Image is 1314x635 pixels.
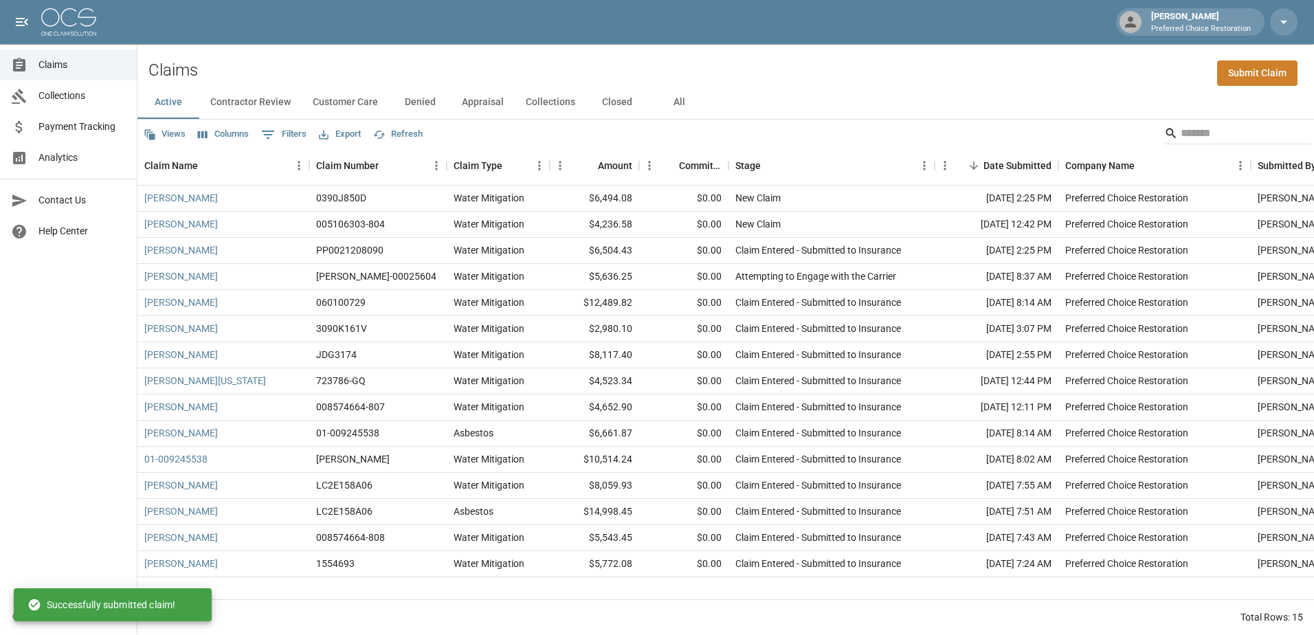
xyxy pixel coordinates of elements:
[451,86,515,119] button: Appraisal
[316,504,372,518] div: LC2E158A06
[550,342,639,368] div: $8,117.40
[1065,374,1188,388] div: Preferred Choice Restoration
[550,155,570,176] button: Menu
[735,504,901,518] div: Claim Entered - Submitted to Insurance
[935,473,1058,499] div: [DATE] 7:55 AM
[1164,122,1311,147] div: Search
[639,473,728,499] div: $0.00
[38,224,126,238] span: Help Center
[41,8,96,36] img: ocs-logo-white-transparent.png
[316,374,366,388] div: 723786-GQ
[389,86,451,119] button: Denied
[550,146,639,185] div: Amount
[27,592,175,617] div: Successfully submitted claim!
[379,156,398,175] button: Sort
[1146,10,1256,34] div: [PERSON_NAME]
[316,348,357,361] div: JDG3174
[935,264,1058,290] div: [DATE] 8:37 AM
[935,238,1058,264] div: [DATE] 2:25 PM
[761,156,780,175] button: Sort
[12,610,124,623] div: © 2025 One Claim Solution
[648,86,710,119] button: All
[660,156,679,175] button: Sort
[144,531,218,544] a: [PERSON_NAME]
[316,296,366,309] div: 060100729
[639,421,728,447] div: $0.00
[935,146,1058,185] div: Date Submitted
[454,269,524,283] div: Water Mitigation
[550,473,639,499] div: $8,059.93
[316,146,379,185] div: Claim Number
[735,426,901,440] div: Claim Entered - Submitted to Insurance
[316,452,390,466] div: Andra Davis
[1058,146,1251,185] div: Company Name
[550,447,639,473] div: $10,514.24
[1135,156,1154,175] button: Sort
[935,368,1058,394] div: [DATE] 12:44 PM
[735,348,901,361] div: Claim Entered - Submitted to Insurance
[964,156,983,175] button: Sort
[454,146,502,185] div: Claim Type
[144,452,208,466] a: 01-009245538
[1065,146,1135,185] div: Company Name
[454,400,524,414] div: Water Mitigation
[454,243,524,257] div: Water Mitigation
[454,191,524,205] div: Water Mitigation
[144,269,218,283] a: [PERSON_NAME]
[289,155,309,176] button: Menu
[144,322,218,335] a: [PERSON_NAME]
[38,193,126,208] span: Contact Us
[144,557,218,570] a: [PERSON_NAME]
[639,394,728,421] div: $0.00
[454,217,524,231] div: Water Mitigation
[38,89,126,103] span: Collections
[140,124,189,145] button: Views
[144,374,266,388] a: [PERSON_NAME][US_STATE]
[1065,296,1188,309] div: Preferred Choice Restoration
[550,551,639,577] div: $5,772.08
[426,155,447,176] button: Menu
[454,557,524,570] div: Water Mitigation
[447,146,550,185] div: Claim Type
[550,238,639,264] div: $6,504.43
[137,86,1314,119] div: dynamic tabs
[144,296,218,309] a: [PERSON_NAME]
[194,124,252,145] button: Select columns
[1065,322,1188,335] div: Preferred Choice Restoration
[935,155,955,176] button: Menu
[144,478,218,492] a: [PERSON_NAME]
[639,264,728,290] div: $0.00
[735,217,781,231] div: New Claim
[735,146,761,185] div: Stage
[550,186,639,212] div: $6,494.08
[935,394,1058,421] div: [DATE] 12:11 PM
[144,400,218,414] a: [PERSON_NAME]
[639,155,660,176] button: Menu
[639,186,728,212] div: $0.00
[935,525,1058,551] div: [DATE] 7:43 AM
[598,146,632,185] div: Amount
[935,290,1058,316] div: [DATE] 8:14 AM
[316,243,383,257] div: PP0021208090
[137,146,309,185] div: Claim Name
[454,348,524,361] div: Water Mitigation
[935,421,1058,447] div: [DATE] 8:14 AM
[316,557,355,570] div: 1554693
[502,156,522,175] button: Sort
[316,322,367,335] div: 3090K161V
[198,156,217,175] button: Sort
[550,212,639,238] div: $4,236.58
[935,551,1058,577] div: [DATE] 7:24 AM
[935,316,1058,342] div: [DATE] 3:07 PM
[144,191,218,205] a: [PERSON_NAME]
[144,348,218,361] a: [PERSON_NAME]
[735,531,901,544] div: Claim Entered - Submitted to Insurance
[935,342,1058,368] div: [DATE] 2:55 PM
[679,146,722,185] div: Committed Amount
[935,212,1058,238] div: [DATE] 12:42 PM
[454,478,524,492] div: Water Mitigation
[550,264,639,290] div: $5,636.25
[1065,217,1188,231] div: Preferred Choice Restoration
[1065,269,1188,283] div: Preferred Choice Restoration
[38,151,126,165] span: Analytics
